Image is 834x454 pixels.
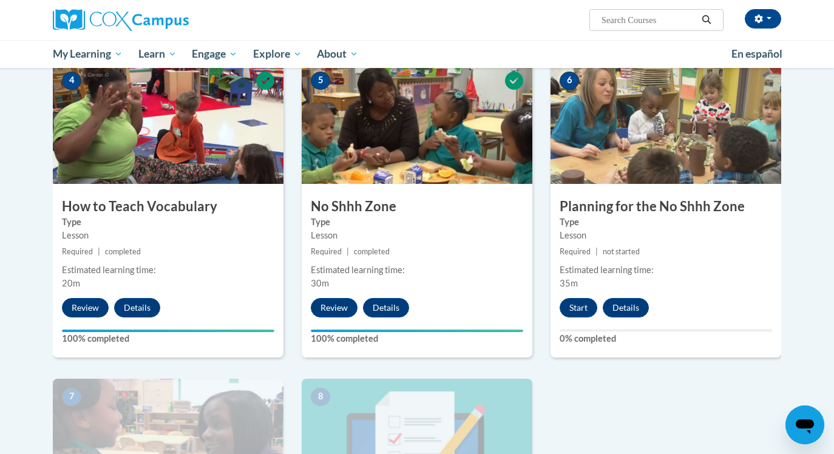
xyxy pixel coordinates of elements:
[603,298,649,317] button: Details
[595,247,598,256] span: |
[785,405,824,444] iframe: Button to launch messaging window
[114,298,160,317] button: Details
[347,247,349,256] span: |
[62,388,81,406] span: 7
[245,40,310,68] a: Explore
[317,47,358,61] span: About
[560,263,772,277] div: Estimated learning time:
[560,298,597,317] button: Start
[192,47,237,61] span: Engage
[354,247,390,256] span: completed
[53,63,283,184] img: Course Image
[138,47,177,61] span: Learn
[53,9,283,31] a: Cox Campus
[560,332,772,345] label: 0% completed
[363,298,409,317] button: Details
[600,13,697,27] input: Search Courses
[551,197,781,216] h3: Planning for the No Shhh Zone
[62,229,274,242] div: Lesson
[724,41,790,67] a: En español
[184,40,245,68] a: Engage
[560,247,591,256] span: Required
[105,247,141,256] span: completed
[62,332,274,345] label: 100% completed
[745,9,781,29] button: Account Settings
[311,229,523,242] div: Lesson
[302,63,532,184] img: Course Image
[311,215,523,229] label: Type
[62,215,274,229] label: Type
[311,263,523,277] div: Estimated learning time:
[603,247,640,256] span: not started
[731,47,782,60] span: En español
[253,47,302,61] span: Explore
[131,40,185,68] a: Learn
[53,197,283,216] h3: How to Teach Vocabulary
[311,298,358,317] button: Review
[45,40,131,68] a: My Learning
[302,197,532,216] h3: No Shhh Zone
[62,72,81,90] span: 4
[62,247,93,256] span: Required
[311,388,330,406] span: 8
[311,247,342,256] span: Required
[62,330,274,332] div: Your progress
[98,247,100,256] span: |
[311,330,523,332] div: Your progress
[62,298,109,317] button: Review
[311,278,329,288] span: 30m
[560,278,578,288] span: 35m
[53,9,189,31] img: Cox Campus
[697,13,716,27] button: Search
[311,72,330,90] span: 5
[53,47,123,61] span: My Learning
[62,263,274,277] div: Estimated learning time:
[560,72,579,90] span: 6
[62,278,80,288] span: 20m
[311,332,523,345] label: 100% completed
[35,40,799,68] div: Main menu
[310,40,367,68] a: About
[560,229,772,242] div: Lesson
[551,63,781,184] img: Course Image
[560,215,772,229] label: Type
